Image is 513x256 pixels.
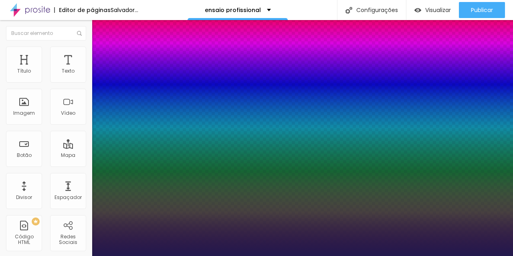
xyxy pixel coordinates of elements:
font: Mapa [61,152,75,158]
font: Visualizar [425,6,451,14]
font: Texto [62,67,75,74]
button: Visualizar [406,2,459,18]
font: Botão [17,152,32,158]
font: Vídeo [61,110,75,116]
button: Publicar [459,2,505,18]
font: Configurações [356,6,398,14]
font: Imagem [13,110,35,116]
font: ensaio profissional [205,6,261,14]
font: Título [17,67,31,74]
input: Buscar elemento [6,26,86,41]
img: Ícone [345,7,352,14]
font: Salvador... [111,6,138,14]
font: Espaçador [55,194,82,201]
font: Código HTML [15,233,34,246]
img: view-1.svg [414,7,421,14]
font: Divisor [16,194,32,201]
img: Ícone [77,31,82,36]
font: Publicar [471,6,493,14]
font: Editor de páginas [59,6,111,14]
font: Redes Sociais [59,233,77,246]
